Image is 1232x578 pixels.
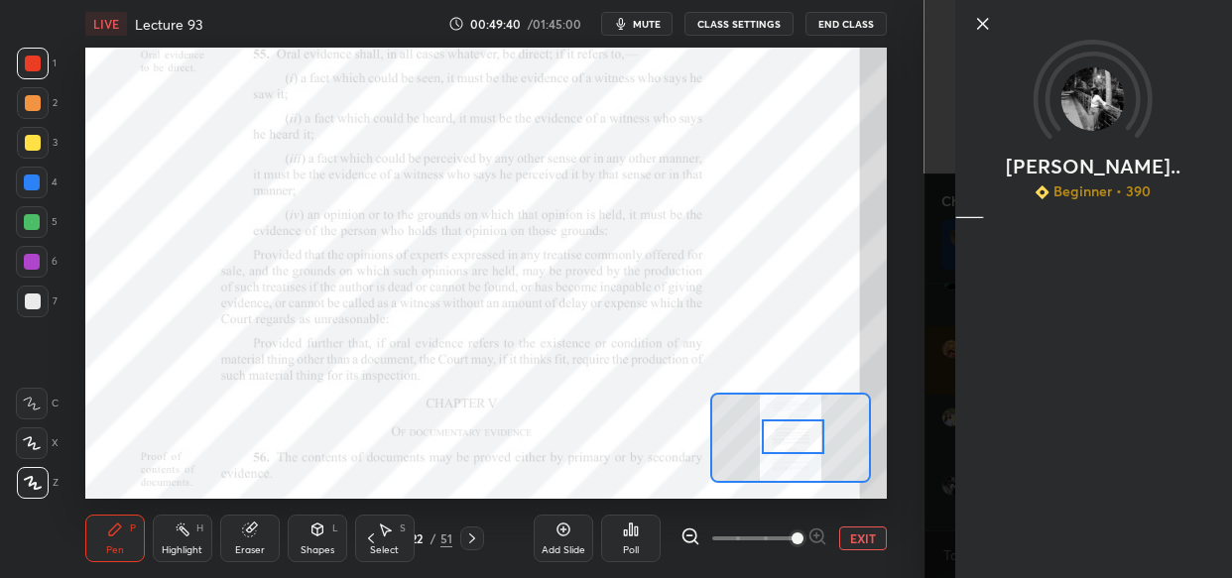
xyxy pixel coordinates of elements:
div: 22 [407,532,427,544]
div: 1 [17,48,57,79]
p: Beginner • 390 [1053,182,1151,200]
div: 6 [16,246,58,278]
img: 809d8e18ed044e208cbdbbf25640ded4.jpg [1061,67,1125,131]
div: 5 [16,206,58,238]
button: mute [601,12,673,36]
img: Learner_Badge_beginner_1_8b307cf2a0.svg [1036,185,1049,199]
div: / [431,532,436,544]
div: LIVE [85,12,127,36]
div: Shapes [301,545,334,555]
div: 7 [17,286,58,317]
span: mute [633,17,661,31]
div: animation [954,201,1231,222]
div: 3 [17,127,58,159]
div: 4 [16,167,58,198]
div: 51 [440,529,452,547]
div: Highlight [162,545,202,555]
div: C [16,388,59,419]
div: Select [370,545,399,555]
div: Eraser [235,545,265,555]
div: H [196,523,203,533]
button: CLASS SETTINGS [684,12,794,36]
button: EXIT [839,526,887,550]
h4: Lecture 93 [135,15,202,34]
div: Add Slide [542,545,585,555]
p: [PERSON_NAME].. [1006,159,1180,174]
div: Z [17,467,59,499]
div: Pen [106,545,124,555]
div: Poll [623,545,639,555]
div: P [130,523,136,533]
div: X [16,427,59,459]
div: S [400,523,406,533]
div: L [332,523,338,533]
div: 2 [17,87,58,119]
button: End Class [805,12,887,36]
